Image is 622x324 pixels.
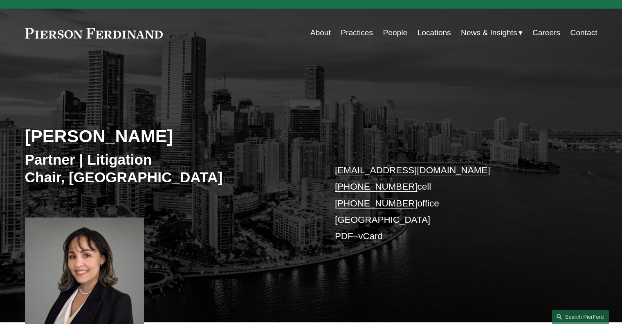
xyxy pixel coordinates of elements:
[532,25,560,41] a: Careers
[335,165,490,175] a: [EMAIL_ADDRESS][DOMAIN_NAME]
[358,231,383,241] a: vCard
[25,125,311,147] h2: [PERSON_NAME]
[335,162,573,245] p: cell office [GEOGRAPHIC_DATA] –
[461,26,517,40] span: News & Insights
[570,25,597,41] a: Contact
[335,231,353,241] a: PDF
[461,25,523,41] a: folder dropdown
[417,25,451,41] a: Locations
[341,25,373,41] a: Practices
[335,181,418,192] a: [PHONE_NUMBER]
[25,151,311,186] h3: Partner | Litigation Chair, [GEOGRAPHIC_DATA]
[335,198,418,208] a: [PHONE_NUMBER]
[552,310,609,324] a: Search this site
[383,25,407,41] a: People
[310,25,331,41] a: About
